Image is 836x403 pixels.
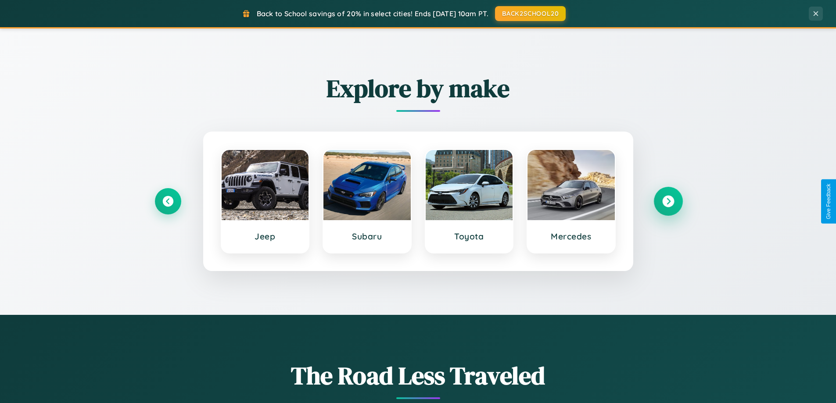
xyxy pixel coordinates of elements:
[495,6,566,21] button: BACK2SCHOOL20
[257,9,488,18] span: Back to School savings of 20% in select cities! Ends [DATE] 10am PT.
[155,71,682,105] h2: Explore by make
[536,231,606,242] h3: Mercedes
[332,231,402,242] h3: Subaru
[230,231,300,242] h3: Jeep
[155,359,682,392] h1: The Road Less Traveled
[825,184,832,219] div: Give Feedback
[434,231,504,242] h3: Toyota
